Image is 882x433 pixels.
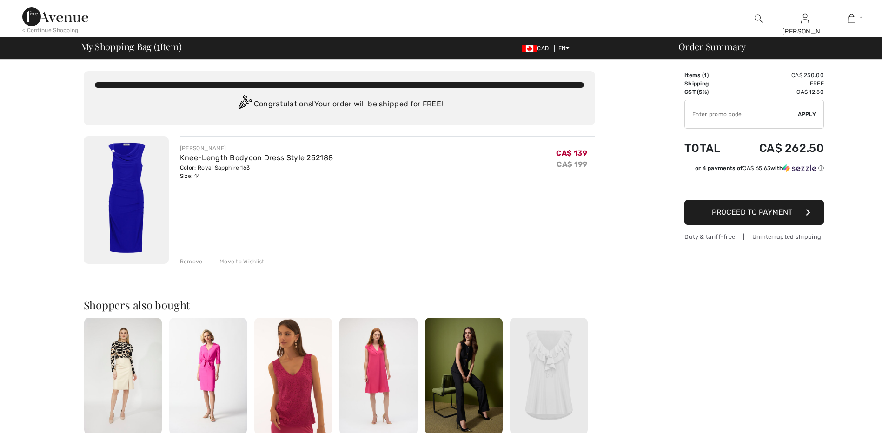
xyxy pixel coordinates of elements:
[848,13,855,24] img: My Bag
[801,13,809,24] img: My Info
[782,26,828,36] div: [PERSON_NAME]
[84,136,169,264] img: Knee-Length Bodycon Dress Style 252188
[734,71,824,79] td: CA$ 250.00
[734,79,824,88] td: Free
[212,257,265,266] div: Move to Wishlist
[783,164,816,172] img: Sezzle
[685,100,798,128] input: Promo code
[557,160,587,169] s: CA$ 199
[734,132,824,164] td: CA$ 262.50
[180,144,333,152] div: [PERSON_NAME]
[22,26,79,34] div: < Continue Shopping
[180,164,333,180] div: Color: Royal Sapphire 163 Size: 14
[755,13,763,24] img: search the website
[95,95,584,114] div: Congratulations! Your order will be shipped for FREE!
[684,79,734,88] td: Shipping
[180,153,333,162] a: Knee-Length Bodycon Dress Style 252188
[743,165,770,171] span: CA$ 65.63
[860,14,862,23] span: 1
[695,164,824,172] div: or 4 payments of with
[558,45,570,52] span: EN
[684,132,734,164] td: Total
[684,164,824,176] div: or 4 payments ofCA$ 65.63withSezzle Click to learn more about Sezzle
[235,95,254,114] img: Congratulation2.svg
[684,71,734,79] td: Items ( )
[684,176,824,197] iframe: PayPal-paypal
[81,42,182,51] span: My Shopping Bag ( Item)
[22,7,88,26] img: 1ère Avenue
[712,208,792,216] span: Proceed to Payment
[522,45,537,52] img: Canadian Dollar
[556,149,587,157] span: CA$ 139
[734,88,824,96] td: CA$ 12.50
[829,13,874,24] a: 1
[180,257,203,266] div: Remove
[157,39,160,52] span: 1
[801,14,809,23] a: Sign In
[798,110,816,118] span: Apply
[84,299,595,310] h2: Shoppers also bought
[684,200,824,225] button: Proceed to Payment
[684,88,734,96] td: GST (5%)
[522,45,552,52] span: CAD
[667,42,876,51] div: Order Summary
[704,72,707,79] span: 1
[684,232,824,241] div: Duty & tariff-free | Uninterrupted shipping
